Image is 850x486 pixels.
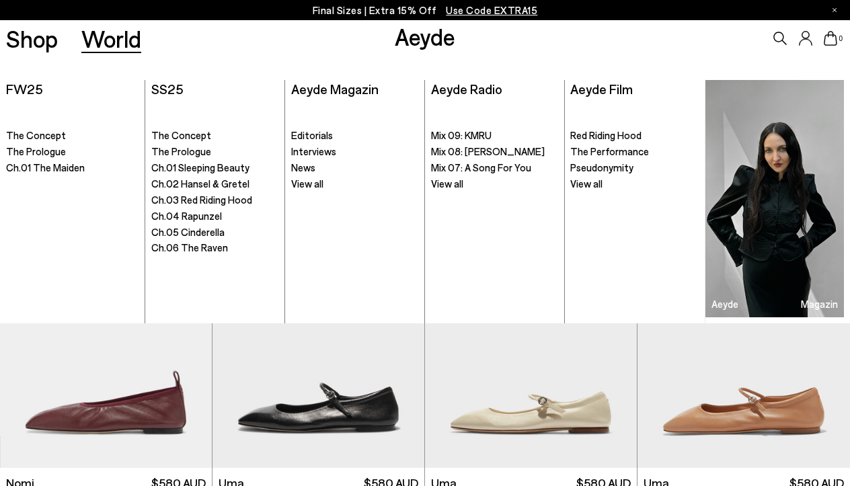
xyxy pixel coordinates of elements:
a: Shop [6,27,58,50]
span: Ch.05 Cinderella [151,226,225,238]
span: News [291,161,315,173]
a: 0 [824,31,837,46]
a: Ch.04 Rapunzel [151,210,278,223]
img: Uma Mary-Jane Flats [637,202,850,468]
a: Aeyde Magazin [291,81,379,97]
a: Mix 08: [PERSON_NAME] [431,145,558,159]
span: View all [291,177,323,190]
span: Mix 09: KMRU [431,129,492,141]
a: Aeyde [395,22,455,50]
a: Ch.02 Hansel & Gretel [151,177,278,191]
a: Ch.06 The Raven [151,241,278,255]
span: The Prologue [6,145,66,157]
h3: Aeyde [711,299,738,309]
a: View all [431,177,558,191]
a: The Prologue [151,145,278,159]
span: Ch.03 Red Riding Hood [151,194,252,206]
a: FW25 [6,81,43,97]
a: Red Riding Hood [570,129,698,143]
span: Red Riding Hood [570,129,642,141]
a: Ch.01 Sleeping Beauty [151,161,278,175]
a: The Concept [6,129,139,143]
span: Ch.02 Hansel & Gretel [151,177,249,190]
p: Final Sizes | Extra 15% Off [313,2,538,19]
a: Aeyde Film [570,81,633,97]
span: Ch.04 Rapunzel [151,210,222,222]
a: SS25 [151,81,184,97]
a: The Prologue [6,145,139,159]
a: Mix 09: KMRU [431,129,558,143]
a: Aeyde Radio [431,81,502,97]
a: The Concept [151,129,278,143]
span: The Concept [151,129,211,141]
a: View all [291,177,418,191]
a: Aeyde Magazin [705,80,845,317]
span: View all [431,177,463,190]
a: Ch.05 Cinderella [151,226,278,239]
span: The Concept [6,129,66,141]
span: Ch.01 Sleeping Beauty [151,161,249,173]
span: The Prologue [151,145,211,157]
span: Pseudonymity [570,161,633,173]
span: 0 [837,35,844,42]
span: Navigate to /collections/ss25-final-sizes [446,4,537,16]
a: Ch.01 The Maiden [6,161,139,175]
span: The Performance [570,145,649,157]
h3: Magazin [801,299,838,309]
img: Uma Mary-Jane Flats [425,202,637,468]
img: X-exploration-v2_1_900x.png [705,80,845,317]
img: Uma Mary-Jane Flats [212,202,424,468]
span: Interviews [291,145,336,157]
span: Ch.01 The Maiden [6,161,85,173]
a: View all [570,177,698,191]
span: Mix 08: [PERSON_NAME] [431,145,545,157]
a: Interviews [291,145,418,159]
a: The Performance [570,145,698,159]
span: View all [570,177,603,190]
span: Editorials [291,129,333,141]
a: Editorials [291,129,418,143]
a: World [81,27,141,50]
span: Mix 07: A Song For You [431,161,531,173]
span: Ch.06 The Raven [151,241,228,253]
a: Pseudonymity [570,161,698,175]
a: News [291,161,418,175]
a: Ch.03 Red Riding Hood [151,194,278,207]
a: Mix 07: A Song For You [431,161,558,175]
